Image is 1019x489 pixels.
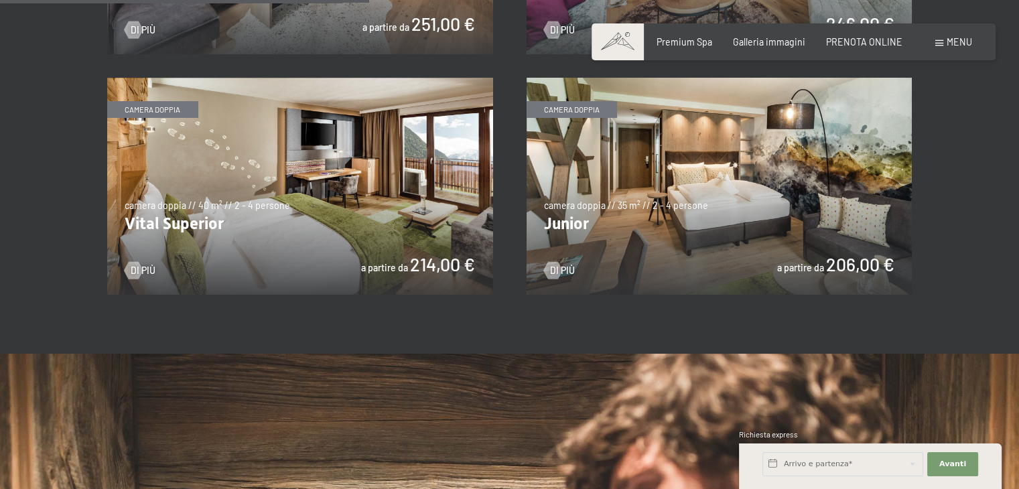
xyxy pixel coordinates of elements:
[939,459,966,470] span: Avanti
[657,36,712,48] a: Premium Spa
[107,78,493,85] a: Vital Superior
[826,36,902,48] a: PRENOTA ONLINE
[131,23,155,37] span: Di più
[947,36,972,48] span: Menu
[733,36,805,48] a: Galleria immagini
[544,23,575,37] a: Di più
[527,78,912,85] a: Junior
[544,264,575,277] a: Di più
[107,78,493,295] img: Vital Superior
[927,452,978,476] button: Avanti
[550,23,575,37] span: Di più
[125,264,155,277] a: Di più
[739,430,798,439] span: Richiesta express
[550,264,575,277] span: Di più
[527,78,912,295] img: Junior
[125,23,155,37] a: Di più
[131,264,155,277] span: Di più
